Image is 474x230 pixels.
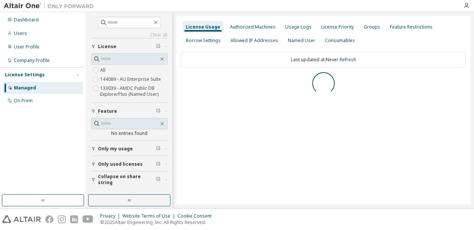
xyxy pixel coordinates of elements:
[285,24,311,30] div: Usage Logs
[45,215,53,223] img: facebook.svg
[288,38,315,44] div: Named User
[14,98,33,104] div: On Prem
[14,85,36,91] div: Managed
[91,103,167,120] button: Feature
[390,24,433,30] div: Feature Restrictions
[83,215,93,223] img: youtube.svg
[156,146,161,152] span: Clear filter
[98,44,116,50] span: License
[5,72,45,78] div: License Settings
[4,2,98,10] img: Altair One
[14,17,39,23] div: Dashboard
[91,38,167,55] button: License
[100,66,107,75] label: All
[70,215,78,223] img: linkedin.svg
[100,219,216,225] p: © 2025 Altair Engineering, Inc. All Rights Reserved.
[321,24,354,30] div: License Priority
[186,38,221,44] div: Borrow Settings
[14,30,27,36] div: Users
[98,108,117,114] span: Feature
[91,171,167,188] button: Collapse on share string
[58,215,66,223] img: instagram.svg
[2,215,41,223] img: altair_logo.svg
[178,213,216,219] div: Cookie Consent
[100,84,167,99] label: 133039 - AMDC Public DB ExplorerPlus (Named User)
[156,44,161,50] span: Clear filter
[181,52,466,68] div: Last updated at: Never
[230,24,275,30] div: Authorized Machines
[122,213,178,219] div: Website Terms of Use
[98,146,133,152] span: Only my usage
[156,108,161,114] span: Clear filter
[14,57,50,64] div: Company Profile
[91,130,167,136] div: No entries found
[156,177,161,183] span: Clear filter
[325,38,355,44] div: Consumables
[100,213,122,219] div: Privacy
[230,38,278,44] div: Allowed IP Addresses
[186,24,220,30] div: License Usage
[91,141,167,157] button: Only my usage
[98,161,143,167] span: Only used licenses
[14,44,39,50] div: User Profile
[98,174,156,186] span: Collapse on share string
[91,32,167,38] a: Clear all
[91,156,167,172] button: Only used licenses
[156,161,161,167] span: Clear filter
[340,56,356,63] a: Refresh
[364,24,380,30] div: Groups
[100,75,163,84] label: 144089 - AU Enterprise Suite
